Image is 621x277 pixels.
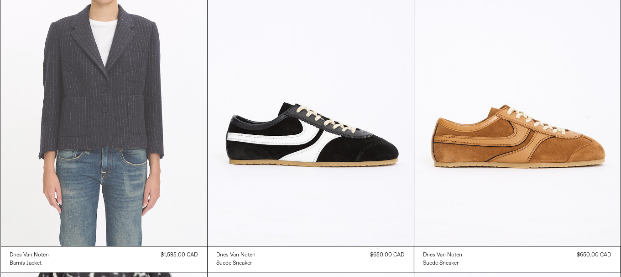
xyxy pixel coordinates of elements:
a: Dries Van Noten [423,251,463,260]
a: Bamis Jacket [10,260,49,268]
a: Suede Sneaker [217,260,256,268]
div: $650.00 CAD [577,251,611,260]
a: Suede Sneaker [423,260,463,268]
div: $650.00 CAD [371,251,405,260]
div: Dries Van Noten [423,252,463,260]
div: Suede Sneaker [423,260,459,268]
div: Dries Van Noten [217,252,256,260]
div: Dries Van Noten [10,252,49,260]
div: Suede Sneaker [217,260,252,268]
div: Bamis Jacket [10,260,42,268]
a: Dries Van Noten [10,251,49,260]
a: Dries Van Noten [217,251,256,260]
div: $1,585.00 CAD [161,251,198,260]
